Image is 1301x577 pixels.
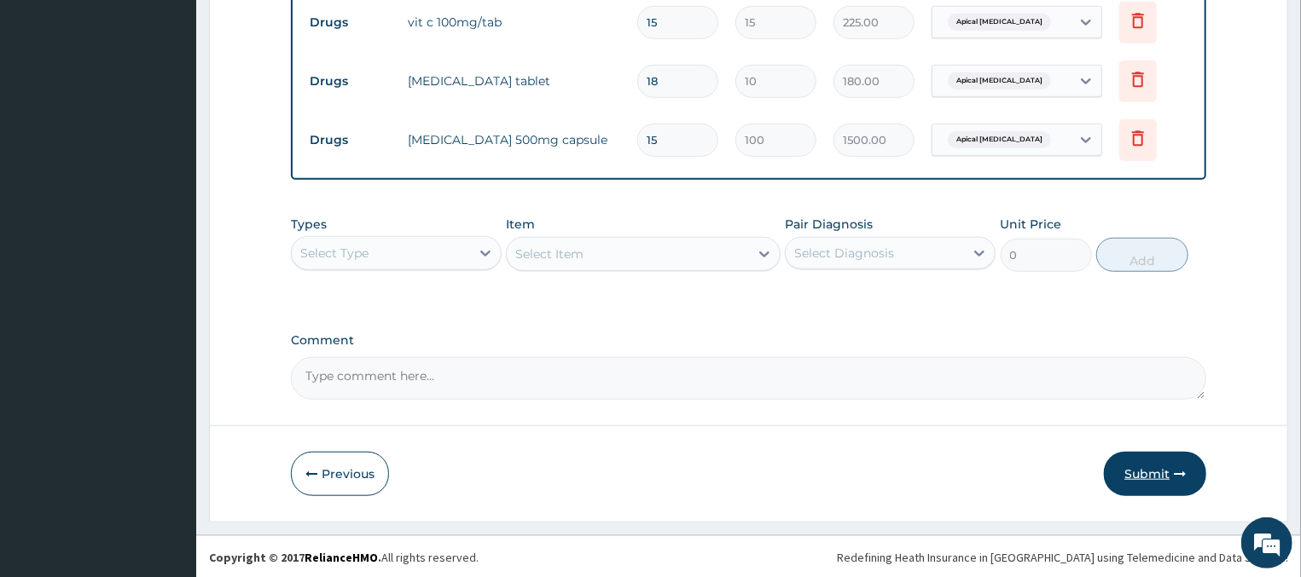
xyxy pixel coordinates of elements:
span: We're online! [99,177,235,349]
td: Drugs [301,66,399,97]
textarea: Type your message and hit 'Enter' [9,390,325,450]
div: Redefining Heath Insurance in [GEOGRAPHIC_DATA] using Telemedicine and Data Science! [837,549,1288,566]
span: Apical [MEDICAL_DATA] [948,72,1051,89]
td: Drugs [301,7,399,38]
td: [MEDICAL_DATA] 500mg capsule [399,123,630,157]
td: [MEDICAL_DATA] tablet [399,64,630,98]
label: Pair Diagnosis [785,216,873,233]
label: Item [506,216,535,233]
span: Apical [MEDICAL_DATA] [948,131,1051,148]
strong: Copyright © 2017 . [209,550,381,565]
td: Drugs [301,124,399,156]
span: Apical [MEDICAL_DATA] [948,14,1051,31]
div: Select Type [300,245,369,262]
label: Unit Price [1001,216,1062,233]
img: d_794563401_company_1708531726252_794563401 [32,85,69,128]
div: Select Diagnosis [794,245,894,262]
label: Types [291,217,327,232]
button: Previous [291,452,389,496]
a: RelianceHMO [305,550,378,565]
div: Minimize live chat window [280,9,321,49]
label: Comment [291,333,1207,348]
div: Chat with us now [89,95,287,118]
td: vit c 100mg/tab [399,5,630,39]
button: Add [1096,238,1188,272]
button: Submit [1104,452,1206,496]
